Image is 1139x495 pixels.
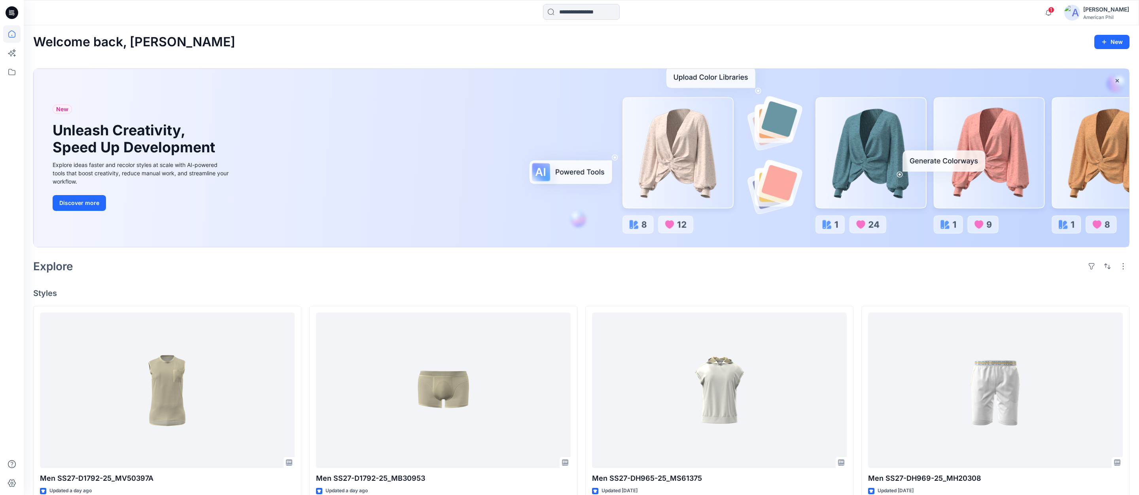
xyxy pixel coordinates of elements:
div: [PERSON_NAME] [1083,5,1129,14]
span: New [56,104,68,114]
div: Explore ideas faster and recolor styles at scale with AI-powered tools that boost creativity, red... [53,161,231,186]
h1: Unleash Creativity, Speed Up Development [53,122,219,156]
button: Discover more [53,195,106,211]
a: Men SS27-DH969-25_MH20308 [868,313,1123,468]
span: 1 [1048,7,1054,13]
p: Updated a day ago [49,487,92,495]
a: Men SS27-D1792-25_MB30953 [316,313,571,468]
a: Men SS27-D1792-25_MV50397A [40,313,295,468]
h4: Styles [33,288,1130,298]
img: avatar [1064,5,1080,21]
p: Men SS27-DH965-25_MS61375 [592,473,847,484]
a: Men SS27-DH965-25_MS61375 [592,313,847,468]
p: Men SS27-DH969-25_MH20308 [868,473,1123,484]
p: Updated [DATE] [602,487,638,495]
h2: Explore [33,260,73,273]
a: Discover more [53,195,231,211]
p: Updated a day ago [325,487,368,495]
p: Men SS27-D1792-25_MV50397A [40,473,295,484]
p: Updated [DATE] [878,487,914,495]
h2: Welcome back, [PERSON_NAME] [33,35,235,49]
p: Men SS27-D1792-25_MB30953 [316,473,571,484]
button: New [1094,35,1130,49]
div: American Phil [1083,14,1129,20]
